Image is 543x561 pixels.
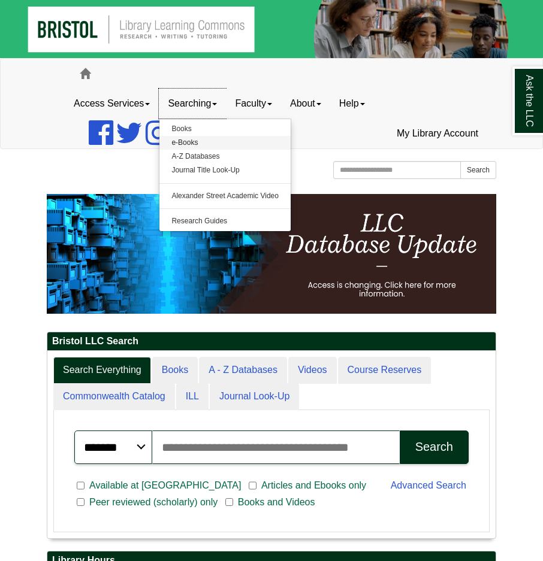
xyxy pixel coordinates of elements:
a: Journal Look-Up [210,383,299,410]
h2: Bristol LLC Search [47,332,496,351]
span: Peer reviewed (scholarly) only [85,495,222,510]
a: Books [159,122,291,136]
input: Books and Videos [225,497,233,508]
button: Search [460,161,496,179]
a: ILL [176,383,209,410]
a: My Library Account [388,119,487,148]
a: About [281,89,330,119]
a: Alexander Street Academic Video [159,189,291,203]
a: Videos [288,357,337,384]
img: HTML tutorial [47,194,496,314]
a: Access Services [65,89,159,119]
span: Books and Videos [233,495,320,510]
a: Search Everything [53,357,151,384]
button: Search [400,430,469,464]
a: A-Z Databases [159,150,291,163]
a: Course Reserves [338,357,432,384]
input: Available at [GEOGRAPHIC_DATA] [77,480,85,491]
div: Search [415,440,453,454]
a: Books [152,357,198,384]
a: Searching [159,89,226,119]
a: Research Guides [159,214,291,228]
a: Commonwealth Catalog [53,383,175,410]
input: Peer reviewed (scholarly) only [77,497,85,508]
a: Journal Title Look-Up [159,163,291,177]
span: Available at [GEOGRAPHIC_DATA] [85,478,246,493]
a: Help [330,89,374,119]
input: Articles and Ebooks only [249,480,257,491]
span: Articles and Ebooks only [257,478,371,493]
a: e-Books [159,136,291,150]
a: Advanced Search [391,480,466,490]
a: Faculty [226,89,281,119]
a: A - Z Databases [199,357,287,384]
